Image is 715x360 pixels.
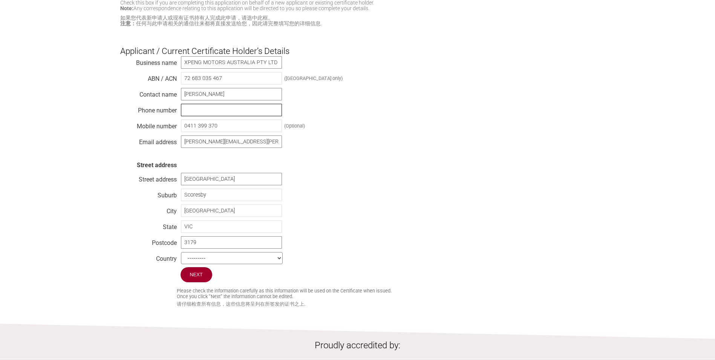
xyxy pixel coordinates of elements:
[120,20,136,26] strong: 注意：
[177,288,595,299] small: Please check the information carefully as this information will be used on the Certificate when i...
[120,253,177,261] div: Country
[120,137,177,144] div: Email address
[284,123,305,129] div: (Optional)
[177,301,595,308] small: 请仔细检查所有信息，这些信息将呈列在所签发的证书之上.
[120,33,595,56] h3: Applicant / Current Certificate Holder’s Details
[120,190,177,197] div: Suburb
[120,5,133,11] strong: Note:
[120,222,177,229] div: State
[120,73,177,81] div: ABN / ACN
[137,162,177,169] strong: Street address
[120,15,595,26] small: 如果您代表新申请人或现有证书持有人完成此申请，请选中此框。 任何与此申请相关的通信往来都将直接发送给您，因此请完整填写您的详细信息.
[120,105,177,112] div: Phone number
[120,121,177,128] div: Mobile number
[120,57,177,65] div: Business name
[120,237,177,245] div: Postcode
[120,206,177,213] div: City
[120,89,177,97] div: Contact name
[181,267,212,282] input: Next
[120,174,177,182] div: Street address
[284,75,343,81] div: ([GEOGRAPHIC_DATA] only)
